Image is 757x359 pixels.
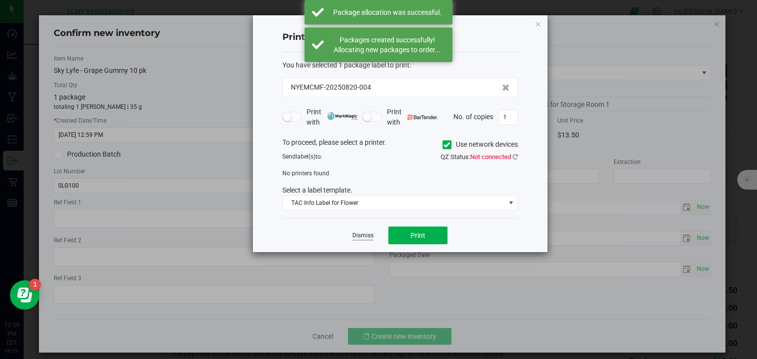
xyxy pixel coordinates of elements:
[10,280,39,310] iframe: Resource center
[387,107,438,128] span: Print with
[329,7,445,17] div: Package allocation was successful.
[329,35,445,55] div: Packages created successfully! Allocating new packages to order...
[282,153,322,160] span: Send to:
[282,61,410,69] span: You have selected 1 package label to print
[296,153,315,160] span: label(s)
[443,139,518,150] label: Use network devices
[291,82,371,93] span: NYEMCMF-20250820-004
[275,185,525,196] div: Select a label template.
[408,115,438,120] img: bartender.png
[470,153,511,161] span: Not connected
[282,31,518,44] h4: Print package label
[411,231,425,239] span: Print
[29,279,41,291] iframe: Resource center unread badge
[307,107,357,128] span: Print with
[282,60,518,70] div: :
[327,112,357,120] img: mark_magic_cybra.png
[282,170,329,177] span: No printers found
[275,137,525,152] div: To proceed, please select a printer.
[453,112,493,120] span: No. of copies
[283,196,505,210] span: TAC Info Label for Flower
[388,227,447,244] button: Print
[441,153,518,161] span: QZ Status:
[352,231,374,240] a: Dismiss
